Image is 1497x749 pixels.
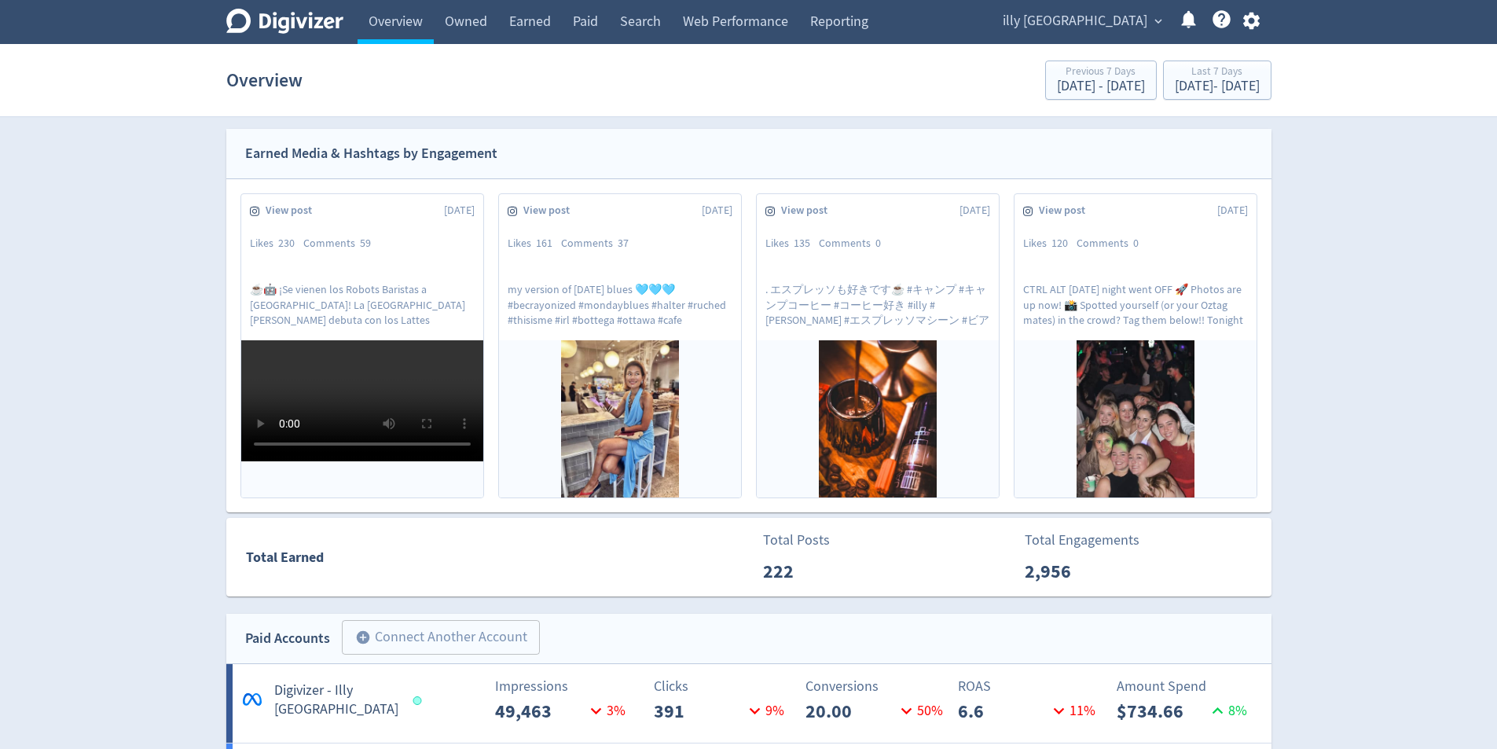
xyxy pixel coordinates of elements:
a: View post[DATE]Likes161Comments37my version of [DATE] blues 🩵🩵🩵 #becrayonized #mondayblues #halte... [499,194,741,497]
div: Comments [561,236,637,252]
p: 11 % [1048,700,1095,721]
p: 6.6 [958,697,1048,725]
p: 222 [763,557,853,586]
span: 0 [875,236,881,250]
p: Amount Spend [1117,676,1259,697]
span: [DATE] [1217,203,1248,218]
span: 230 [278,236,295,250]
p: Total Posts [763,530,853,551]
p: 50 % [896,700,943,721]
span: 0 [1133,236,1139,250]
div: Likes [250,236,303,252]
div: Likes [1023,236,1077,252]
div: Total Earned [227,546,749,569]
p: Conversions [805,676,948,697]
p: Impressions [495,676,637,697]
p: CTRL ALT [DATE] night went OFF 🚀 Photos are up now! 📸 Spotted yourself (or your Oztag mates) in t... [1023,282,1248,326]
a: View post[DATE]Likes120Comments0CTRL ALT [DATE] night went OFF 🚀 Photos are up now! 📸 Spotted you... [1015,194,1257,497]
span: 120 [1051,236,1068,250]
div: Comments [1077,236,1147,252]
a: Connect Another Account [330,622,540,655]
div: Comments [819,236,890,252]
p: 49,463 [495,697,585,725]
span: Data last synced: 12 Aug 2025, 4:01am (AEST) [413,696,426,705]
span: add_circle [355,630,371,645]
div: [DATE] - [DATE] [1057,79,1145,94]
p: 2,956 [1025,557,1115,586]
div: Likes [508,236,561,252]
div: Previous 7 Days [1057,66,1145,79]
span: View post [523,203,578,218]
p: my version of [DATE] blues 🩵🩵🩵 #becrayonized #mondayblues #halter #ruched #thisisme #irl #bottega... [508,282,732,326]
div: [DATE] - [DATE] [1175,79,1260,94]
div: Comments [303,236,380,252]
div: Paid Accounts [245,627,330,650]
p: 391 [654,697,744,725]
div: Last 7 Days [1175,66,1260,79]
span: 135 [794,236,810,250]
span: illy [GEOGRAPHIC_DATA] [1003,9,1147,34]
span: 59 [360,236,371,250]
p: $734.66 [1117,697,1207,725]
span: [DATE] [444,203,475,218]
span: View post [266,203,321,218]
button: Connect Another Account [342,620,540,655]
span: 37 [618,236,629,250]
p: 8 % [1207,700,1247,721]
p: ROAS [958,676,1100,697]
a: Total EarnedTotal Posts222Total Engagements2,956 [226,518,1271,597]
span: View post [781,203,836,218]
p: . エスプレッソも好きです☕️ #キャンプ #キャンプコーヒー #コーヒー好き #illy #[PERSON_NAME] #エスプレッソマシーン #ビアレッティ #カフェモカ #helinox ... [765,282,990,326]
p: 20.00 [805,697,896,725]
button: Previous 7 Days[DATE] - [DATE] [1045,61,1157,100]
h5: Digivizer - Illy [GEOGRAPHIC_DATA] [274,681,398,719]
p: Clicks [654,676,796,697]
span: expand_more [1151,14,1165,28]
span: [DATE] [959,203,990,218]
button: Last 7 Days[DATE]- [DATE] [1163,61,1271,100]
span: [DATE] [702,203,732,218]
span: 161 [536,236,552,250]
div: Likes [765,236,819,252]
button: illy [GEOGRAPHIC_DATA] [997,9,1166,34]
p: 9 % [744,700,784,721]
p: Total Engagements [1025,530,1139,551]
a: View post[DATE]Likes230Comments59☕️🤖 ¡Se vienen los Robots Baristas a [GEOGRAPHIC_DATA]! La [GEOG... [241,194,483,497]
span: View post [1039,203,1094,218]
a: *Digivizer - Illy [GEOGRAPHIC_DATA]Impressions49,4633%Clicks3919%Conversions20.0050%ROAS6.611%Amo... [226,664,1271,743]
a: View post[DATE]Likes135Comments0. エスプレッソも好きです☕️ #キャンプ #キャンプコーヒー #コーヒー好き #illy #[PERSON_NAME] #エスプ... [757,194,999,497]
p: ☕️🤖 ¡Se vienen los Robots Baristas a [GEOGRAPHIC_DATA]! La [GEOGRAPHIC_DATA][PERSON_NAME] debuta ... [250,282,475,326]
h1: Overview [226,55,303,105]
div: Earned Media & Hashtags by Engagement [245,142,497,165]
